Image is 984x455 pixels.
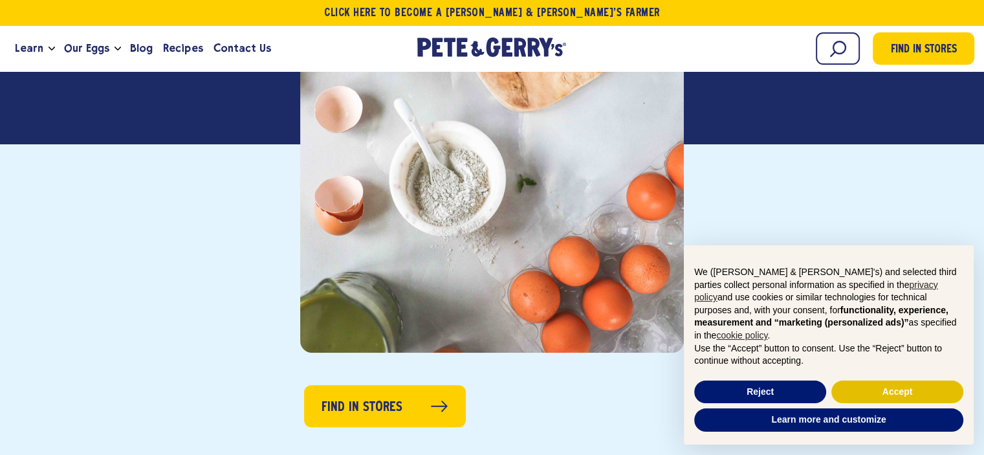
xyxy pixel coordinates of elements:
span: Find in Stores [322,397,402,417]
span: Contact Us [213,40,271,56]
button: Learn more and customize [694,408,963,432]
input: Search [816,32,860,65]
span: Recipes [163,40,202,56]
button: Open the dropdown menu for Our Eggs [115,47,121,51]
span: Learn [15,40,43,56]
a: Blog [125,31,158,66]
a: Our Eggs [59,31,115,66]
a: Contact Us [208,31,276,66]
span: Our Eggs [64,40,109,56]
p: Use the “Accept” button to consent. Use the “Reject” button to continue without accepting. [694,342,963,368]
a: cookie policy [716,330,767,340]
button: Accept [831,381,963,404]
a: Recipes [158,31,208,66]
p: We ([PERSON_NAME] & [PERSON_NAME]'s) and selected third parties collect personal information as s... [694,266,963,342]
button: Reject [694,381,826,404]
span: Find in Stores [891,41,957,59]
a: Find in Stores [873,32,974,65]
a: Find in Stores [304,385,466,427]
span: Blog [130,40,153,56]
a: Learn [10,31,49,66]
button: Open the dropdown menu for Learn [49,47,55,51]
